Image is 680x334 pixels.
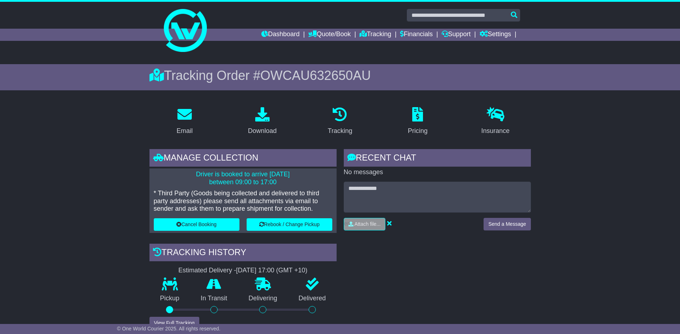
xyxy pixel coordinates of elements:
a: Settings [480,29,511,41]
p: No messages [344,168,531,176]
span: OWCAU632650AU [260,68,371,83]
a: Quote/Book [308,29,351,41]
a: Tracking [323,105,357,138]
p: In Transit [190,295,238,302]
a: Tracking [360,29,391,41]
a: Pricing [403,105,432,138]
a: Dashboard [261,29,300,41]
p: Delivered [288,295,337,302]
div: Estimated Delivery - [149,267,337,275]
div: Tracking history [149,244,337,263]
div: [DATE] 17:00 (GMT +10) [236,267,308,275]
div: Download [248,126,277,136]
p: * Third Party (Goods being collected and delivered to third party addresses) please send all atta... [154,190,332,213]
span: © One World Courier 2025. All rights reserved. [117,326,220,331]
div: RECENT CHAT [344,149,531,168]
div: Manage collection [149,149,337,168]
p: Delivering [238,295,288,302]
button: Rebook / Change Pickup [247,218,332,231]
p: Pickup [149,295,190,302]
div: Pricing [408,126,428,136]
a: Support [442,29,471,41]
a: Insurance [477,105,514,138]
a: Download [243,105,281,138]
div: Insurance [481,126,510,136]
button: Send a Message [484,218,531,230]
a: Financials [400,29,433,41]
button: Cancel Booking [154,218,239,231]
div: Tracking Order # [149,68,531,83]
a: Email [172,105,197,138]
div: Email [176,126,192,136]
p: Driver is booked to arrive [DATE] between 09:00 to 17:00 [154,171,332,186]
div: Tracking [328,126,352,136]
button: View Full Tracking [149,317,199,329]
